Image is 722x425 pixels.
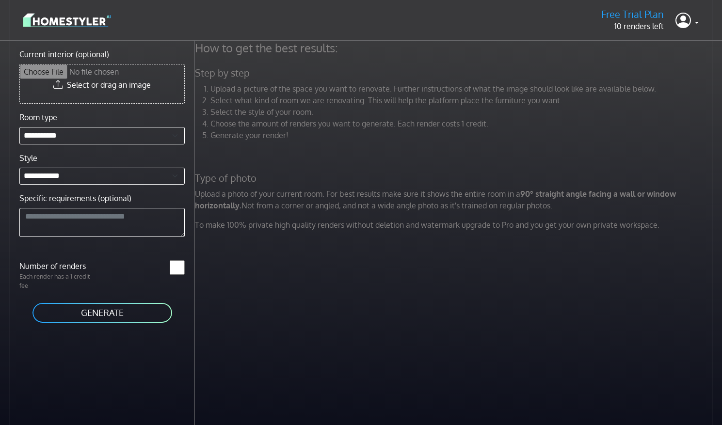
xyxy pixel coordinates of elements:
[23,12,111,29] img: logo-3de290ba35641baa71223ecac5eacb59cb85b4c7fdf211dc9aaecaaee71ea2f8.svg
[14,272,102,290] p: Each render has a 1 credit fee
[19,48,109,60] label: Current interior (optional)
[210,129,715,141] li: Generate your render!
[210,94,715,106] li: Select what kind of room we are renovating. This will help the platform place the furniture you w...
[19,152,37,164] label: Style
[189,41,721,55] h4: How to get the best results:
[601,20,664,32] p: 10 renders left
[189,67,721,79] h5: Step by step
[210,118,715,129] li: Choose the amount of renders you want to generate. Each render costs 1 credit.
[210,106,715,118] li: Select the style of your room.
[19,111,57,123] label: Room type
[189,188,721,211] p: Upload a photo of your current room. For best results make sure it shows the entire room in a Not...
[14,260,102,272] label: Number of renders
[19,192,131,204] label: Specific requirements (optional)
[32,302,173,324] button: GENERATE
[210,83,715,94] li: Upload a picture of the space you want to renovate. Further instructions of what the image should...
[189,219,721,231] p: To make 100% private high quality renders without deletion and watermark upgrade to Pro and you g...
[189,172,721,184] h5: Type of photo
[601,8,664,20] h5: Free Trial Plan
